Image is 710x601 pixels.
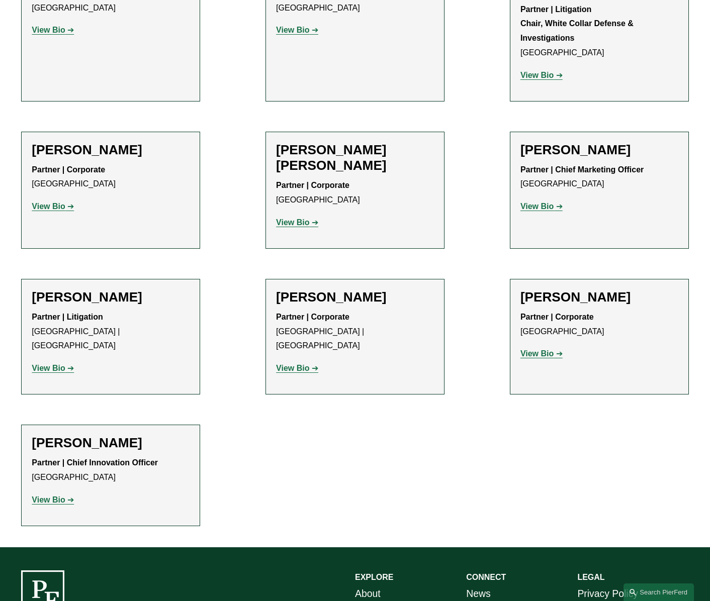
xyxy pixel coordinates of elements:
p: [GEOGRAPHIC_DATA] [32,456,190,485]
h2: [PERSON_NAME] [520,289,678,306]
strong: View Bio [520,202,554,211]
p: [GEOGRAPHIC_DATA] | [GEOGRAPHIC_DATA] [276,310,434,353]
p: [GEOGRAPHIC_DATA] [276,178,434,208]
strong: Partner | Chief Innovation Officer [32,458,158,467]
strong: Partner | Chief Marketing Officer [520,165,644,174]
a: View Bio [520,349,563,358]
a: View Bio [520,202,563,211]
strong: CONNECT [466,573,506,581]
a: View Bio [32,364,74,372]
a: Search this site [624,583,694,601]
a: View Bio [276,218,318,227]
strong: Partner | Corporate [276,181,349,189]
p: [GEOGRAPHIC_DATA] [520,310,678,339]
strong: EXPLORE [355,573,393,581]
strong: View Bio [32,495,65,504]
a: View Bio [32,26,74,34]
h2: [PERSON_NAME] [276,289,434,306]
strong: Partner | Corporate [520,313,594,321]
p: [GEOGRAPHIC_DATA] | [GEOGRAPHIC_DATA] [32,310,190,353]
strong: Partner | Litigation [32,313,103,321]
a: View Bio [520,71,563,79]
h2: [PERSON_NAME] [520,142,678,158]
strong: View Bio [276,218,309,227]
strong: View Bio [520,71,554,79]
strong: View Bio [32,364,65,372]
strong: View Bio [276,26,309,34]
h2: [PERSON_NAME] [32,289,190,306]
a: View Bio [276,26,318,34]
h2: [PERSON_NAME] [PERSON_NAME] [276,142,434,174]
a: View Bio [32,202,74,211]
strong: Partner | Corporate [32,165,105,174]
p: [GEOGRAPHIC_DATA] [520,163,678,192]
strong: View Bio [32,202,65,211]
h2: [PERSON_NAME] [32,142,190,158]
a: View Bio [276,364,318,372]
strong: LEGAL [577,573,604,581]
strong: Partner | Corporate [276,313,349,321]
strong: View Bio [32,26,65,34]
strong: View Bio [276,364,309,372]
p: [GEOGRAPHIC_DATA] [32,163,190,192]
h2: [PERSON_NAME] [32,435,190,451]
strong: Partner | Litigation Chair, White Collar Defense & Investigations [520,5,636,43]
p: [GEOGRAPHIC_DATA] [520,3,678,60]
a: View Bio [32,495,74,504]
strong: View Bio [520,349,554,358]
